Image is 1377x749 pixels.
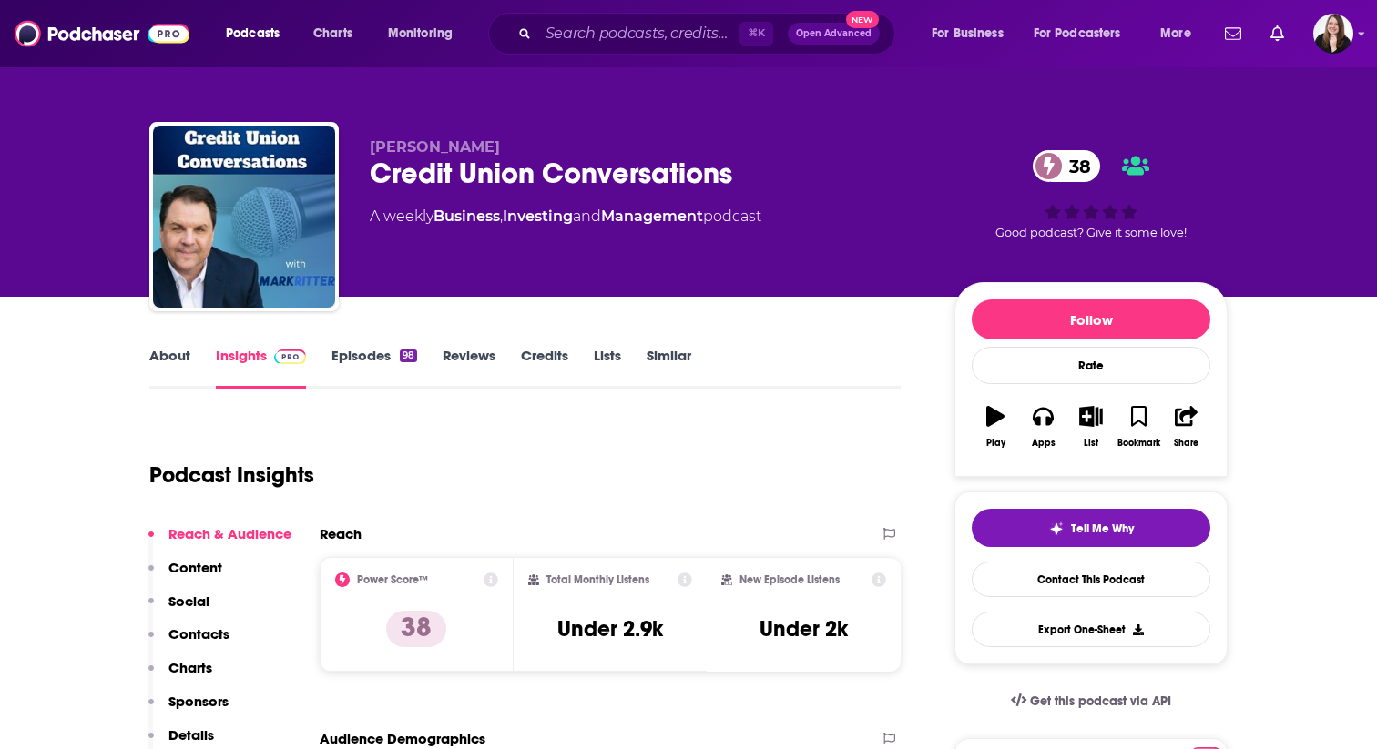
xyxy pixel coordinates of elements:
button: open menu [919,19,1026,48]
button: open menu [375,19,476,48]
div: Search podcasts, credits, & more... [505,13,913,55]
img: Credit Union Conversations [153,126,335,308]
button: Contacts [148,625,229,659]
button: Open AdvancedNew [788,23,880,45]
h2: Reach [320,525,362,542]
input: Search podcasts, credits, & more... [538,19,739,48]
button: Charts [148,659,212,693]
span: New [846,11,879,28]
button: Show profile menu [1313,14,1353,54]
span: Get this podcast via API [1030,693,1171,709]
span: ⌘ K [739,22,773,46]
button: tell me why sparkleTell Me Why [972,509,1210,547]
div: 38Good podcast? Give it some love! [954,138,1228,251]
button: open menu [1022,19,1147,48]
p: Social [168,592,209,610]
span: 38 [1051,150,1100,182]
p: Details [168,726,214,744]
p: Charts [168,659,212,676]
button: Social [148,592,209,626]
div: Share [1174,438,1198,449]
button: Sponsors [148,693,229,726]
a: Reviews [443,347,495,389]
div: List [1084,438,1098,449]
h3: Under 2k [760,615,848,643]
div: Play [986,438,1005,449]
a: Show notifications dropdown [1263,18,1291,49]
span: Logged in as emma.chase [1313,14,1353,54]
img: tell me why sparkle [1049,521,1064,536]
button: Reach & Audience [148,525,291,559]
span: Tell Me Why [1071,521,1134,536]
a: 38 [1033,150,1100,182]
a: Business [433,207,500,225]
h2: Audience Demographics [320,730,485,747]
h2: Total Monthly Listens [546,573,649,586]
button: Bookmark [1115,394,1162,460]
a: Lists [594,347,621,389]
span: More [1160,21,1191,46]
span: , [500,207,503,225]
span: [PERSON_NAME] [370,138,500,156]
button: Apps [1019,394,1066,460]
a: Episodes98 [331,347,417,389]
div: 98 [400,349,417,362]
button: Share [1163,394,1210,460]
span: For Business [932,21,1004,46]
span: Good podcast? Give it some love! [995,226,1187,239]
a: Contact This Podcast [972,562,1210,597]
span: Open Advanced [796,29,872,38]
a: InsightsPodchaser Pro [216,347,306,389]
button: Content [148,559,222,592]
span: Podcasts [226,21,280,46]
p: Contacts [168,625,229,643]
a: Charts [301,19,363,48]
h2: New Episode Listens [739,573,840,586]
p: Reach & Audience [168,525,291,542]
a: Get this podcast via API [996,679,1186,724]
a: Similar [647,347,691,389]
button: Export One-Sheet [972,612,1210,647]
a: About [149,347,190,389]
img: Podchaser Pro [274,349,306,364]
div: Rate [972,347,1210,384]
p: 38 [386,611,446,647]
a: Investing [503,207,573,225]
a: Management [601,207,703,225]
p: Sponsors [168,693,229,710]
button: open menu [213,19,303,48]
span: and [573,207,601,225]
div: Apps [1032,438,1056,449]
span: Charts [313,21,352,46]
a: Show notifications dropdown [1218,18,1249,49]
h3: Under 2.9k [557,615,663,643]
span: For Podcasters [1034,21,1121,46]
div: A weekly podcast [370,206,761,228]
img: Podchaser - Follow, Share and Rate Podcasts [15,16,189,51]
img: User Profile [1313,14,1353,54]
a: Credits [521,347,568,389]
button: List [1067,394,1115,460]
button: open menu [1147,19,1214,48]
h2: Power Score™ [357,573,428,586]
h1: Podcast Insights [149,461,314,489]
span: Monitoring [388,21,453,46]
div: Bookmark [1117,438,1160,449]
button: Play [972,394,1019,460]
p: Content [168,559,222,576]
button: Follow [972,299,1210,339]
